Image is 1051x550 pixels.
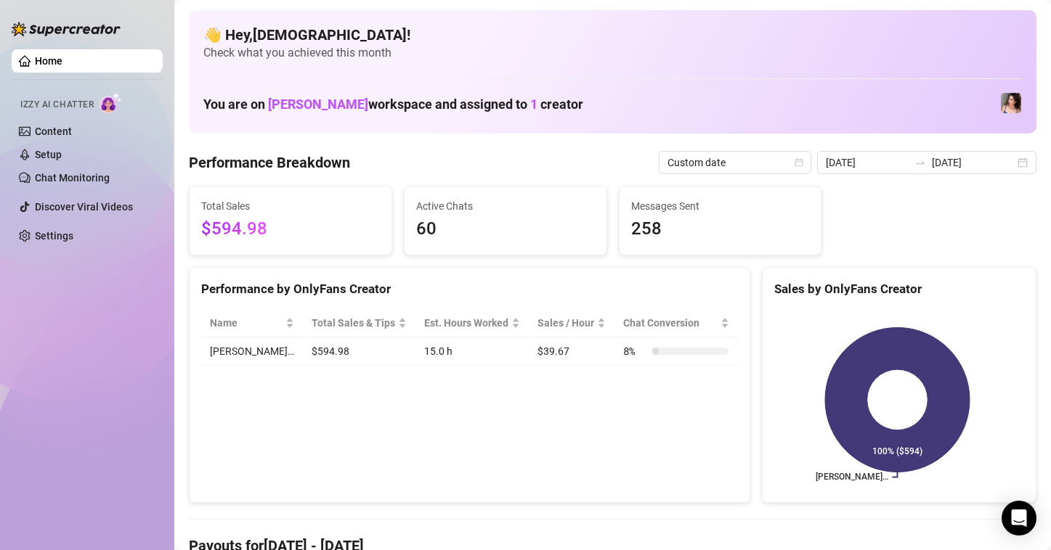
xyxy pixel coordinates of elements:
[529,309,614,337] th: Sales / Hour
[631,216,810,243] span: 258
[623,315,717,331] span: Chat Conversion
[201,198,380,214] span: Total Sales
[35,149,62,160] a: Setup
[415,337,529,366] td: 15.0 h
[203,97,583,112] h1: You are on workspace and assigned to creator
[914,157,926,168] span: swap-right
[416,198,595,214] span: Active Chats
[201,309,303,337] th: Name
[667,152,803,173] span: Custom date
[20,98,94,112] span: Izzy AI Chatter
[210,315,283,331] span: Name
[201,279,738,299] div: Performance by OnlyFans Creator
[614,309,737,337] th: Chat Conversion
[631,198,810,214] span: Messages Sent
[795,158,803,167] span: calendar
[201,337,303,366] td: [PERSON_NAME]…
[774,279,1024,299] div: Sales by OnlyFans Creator
[914,157,926,168] span: to
[12,22,121,36] img: logo-BBDzfeDw.svg
[203,45,1022,61] span: Check what you achieved this month
[815,472,888,483] text: [PERSON_NAME]…
[35,201,133,213] a: Discover Viral Videos
[416,216,595,243] span: 60
[529,337,614,366] td: $39.67
[932,155,1015,171] input: End date
[312,315,395,331] span: Total Sales & Tips
[826,155,909,171] input: Start date
[35,126,72,137] a: Content
[189,152,350,173] h4: Performance Breakdown
[35,230,73,242] a: Settings
[268,97,368,112] span: [PERSON_NAME]
[303,309,415,337] th: Total Sales & Tips
[424,315,508,331] div: Est. Hours Worked
[530,97,537,112] span: 1
[537,315,594,331] span: Sales / Hour
[100,92,122,113] img: AI Chatter
[35,55,62,67] a: Home
[623,343,646,359] span: 8 %
[1002,501,1036,535] div: Open Intercom Messenger
[203,25,1022,45] h4: 👋 Hey, [DEMOGRAPHIC_DATA] !
[303,337,415,366] td: $594.98
[1001,93,1021,113] img: Lauren
[35,172,110,184] a: Chat Monitoring
[201,216,380,243] span: $594.98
